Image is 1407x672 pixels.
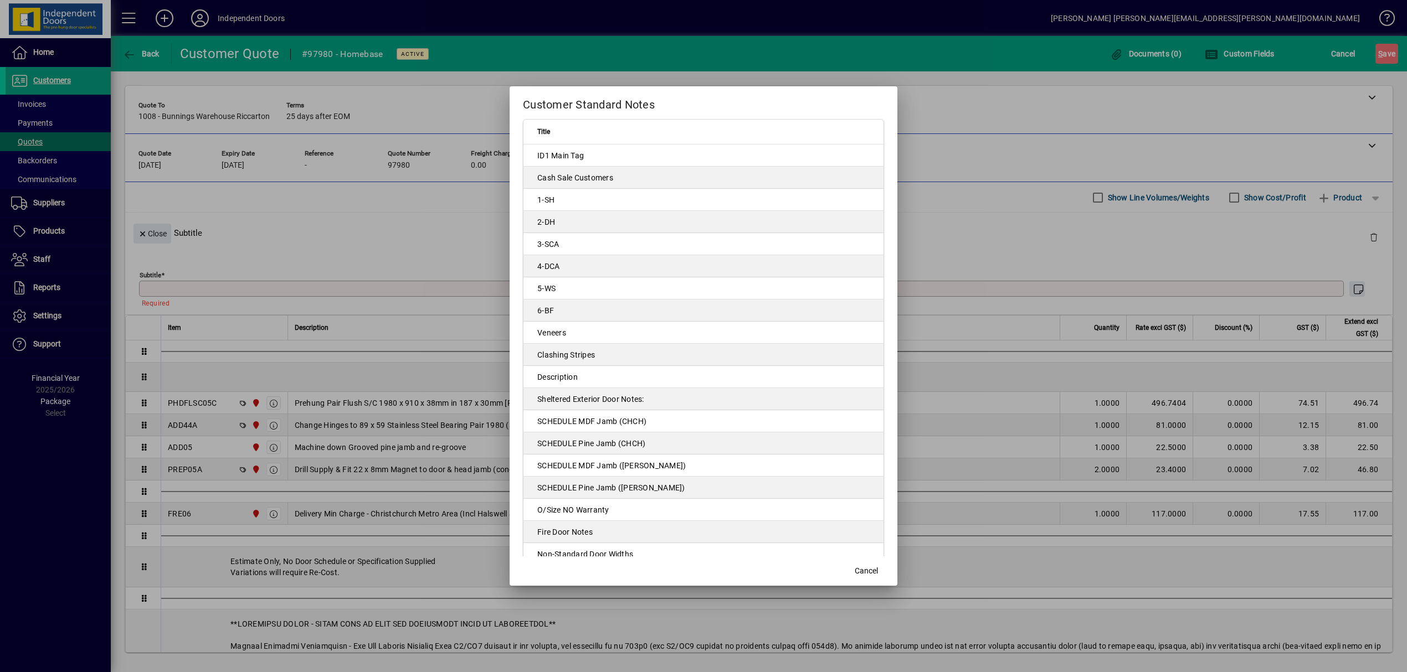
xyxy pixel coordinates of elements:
[523,299,884,322] td: 6-BF
[523,322,884,344] td: Veneers
[537,126,550,138] span: Title
[523,144,884,167] td: ID1 Main Tag
[523,211,884,233] td: 2-DH
[523,499,884,521] td: O/Size NO Warranty
[523,454,884,477] td: SCHEDULE MDF Jamb ([PERSON_NAME])
[523,189,884,211] td: 1-SH
[849,561,884,581] button: Cancel
[523,366,884,388] td: Description
[523,233,884,255] td: 3-SCA
[523,167,884,189] td: Cash Sale Customers
[523,255,884,277] td: 4-DCA
[510,86,897,118] h2: Customer Standard Notes
[523,543,884,565] td: Non-Standard Door Widths
[523,477,884,499] td: SCHEDULE Pine Jamb ([PERSON_NAME])
[855,565,878,577] span: Cancel
[523,432,884,454] td: SCHEDULE Pine Jamb (CHCH)
[523,388,884,410] td: Sheltered Exterior Door Notes:
[523,410,884,432] td: SCHEDULE MDF Jamb (CHCH)
[523,521,884,543] td: Fire Door Notes
[523,277,884,299] td: 5-WS
[523,344,884,366] td: Clashing Stripes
